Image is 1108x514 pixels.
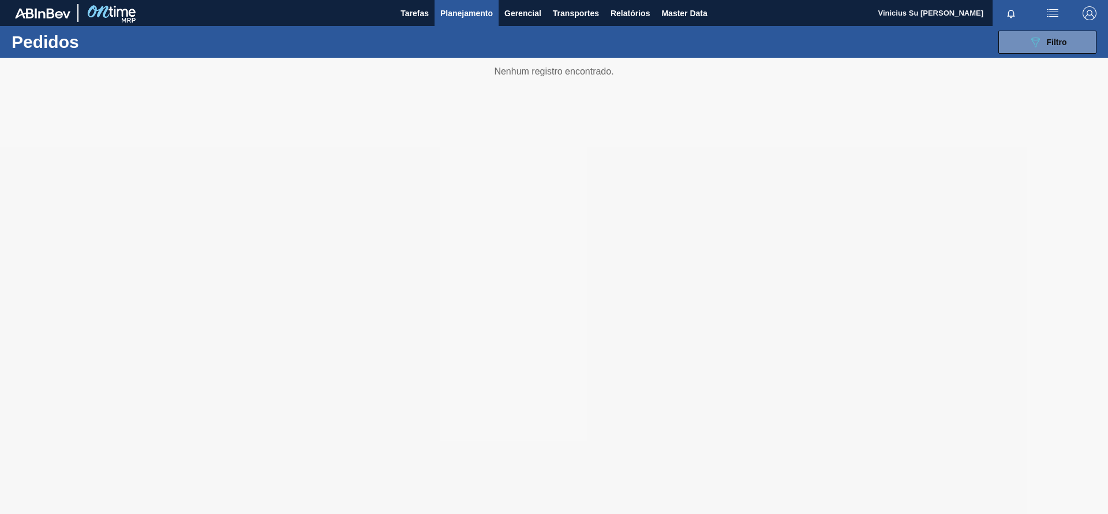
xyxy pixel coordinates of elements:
span: Filtro [1047,38,1067,47]
span: Tarefas [400,6,429,20]
h1: Pedidos [12,35,184,49]
span: Transportes [553,6,599,20]
button: Notificações [993,5,1030,21]
img: userActions [1046,6,1060,20]
button: Filtro [998,31,1096,54]
span: Master Data [661,6,707,20]
span: Gerencial [504,6,541,20]
span: Relatórios [611,6,650,20]
img: TNhmsLtSVTkK8tSr43FrP2fwEKptu5GPRR3wAAAABJRU5ErkJggg== [15,8,70,18]
img: Logout [1083,6,1096,20]
span: Planejamento [440,6,493,20]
